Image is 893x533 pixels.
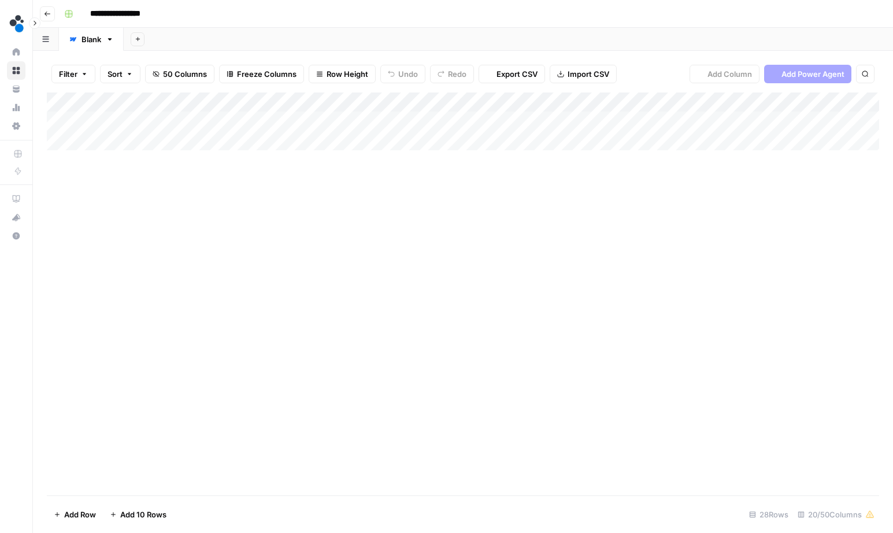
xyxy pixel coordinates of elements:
span: Add 10 Rows [120,509,166,520]
span: Add Column [707,68,752,80]
a: Your Data [7,80,25,98]
span: Row Height [327,68,368,80]
div: 20/50 Columns [793,505,879,524]
button: Freeze Columns [219,65,304,83]
button: Undo [380,65,425,83]
button: Help + Support [7,227,25,245]
a: Blank [59,28,124,51]
button: Add Column [690,65,759,83]
span: Add Row [64,509,96,520]
button: Sort [100,65,140,83]
a: Home [7,43,25,61]
button: Row Height [309,65,376,83]
button: Add 10 Rows [103,505,173,524]
button: Add Row [47,505,103,524]
a: Usage [7,98,25,117]
button: Redo [430,65,474,83]
button: Export CSV [479,65,545,83]
button: 50 Columns [145,65,214,83]
a: AirOps Academy [7,190,25,208]
span: Add Power Agent [781,68,844,80]
span: Export CSV [496,68,538,80]
span: Import CSV [568,68,609,80]
a: Browse [7,61,25,80]
a: Settings [7,117,25,135]
button: Filter [51,65,95,83]
button: Add Power Agent [764,65,851,83]
div: What's new? [8,209,25,226]
span: Sort [108,68,123,80]
span: 50 Columns [163,68,207,80]
span: Filter [59,68,77,80]
button: What's new? [7,208,25,227]
img: spot.ai Logo [7,13,28,34]
div: 28 Rows [744,505,793,524]
span: Freeze Columns [237,68,297,80]
div: Blank [81,34,101,45]
button: Import CSV [550,65,617,83]
span: Redo [448,68,466,80]
span: Undo [398,68,418,80]
button: Workspace: spot.ai [7,9,25,38]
